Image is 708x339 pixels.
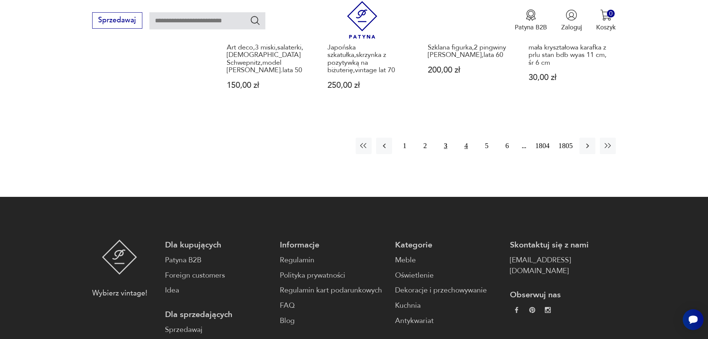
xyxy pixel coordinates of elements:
img: da9060093f698e4c3cedc1453eec5031.webp [514,307,520,313]
p: 150,00 zł [227,81,310,89]
a: [EMAIL_ADDRESS][DOMAIN_NAME] [510,255,616,276]
a: Idea [165,285,271,296]
p: Patyna B2B [515,23,547,32]
p: Koszyk [596,23,616,32]
button: 2 [417,138,433,154]
a: Sprzedawaj [165,324,271,335]
p: Skontaktuj się z nami [510,240,616,250]
a: Blog [280,316,386,326]
p: Zaloguj [561,23,582,32]
p: 250,00 zł [327,81,411,89]
a: Dekoracje i przechowywanie [395,285,501,296]
button: 6 [499,138,515,154]
p: Obserwuj nas [510,290,616,300]
a: Foreign customers [165,270,271,281]
button: Szukaj [250,15,261,26]
img: Ikona medalu [525,9,537,21]
h3: mała kryształowa karafka z prlu stan bdb wyas 11 cm, śr 6 cm [528,44,612,67]
button: Sprzedawaj [92,12,142,29]
a: Antykwariat [395,316,501,326]
p: Kategorie [395,240,501,250]
img: Patyna - sklep z meblami i dekoracjami vintage [102,240,137,275]
p: Dla kupujących [165,240,271,250]
button: Patyna B2B [515,9,547,32]
button: 4 [458,138,474,154]
img: Ikona koszyka [600,9,612,21]
p: 30,00 zł [528,74,612,81]
img: Patyna - sklep z meblami i dekoracjami vintage [343,1,381,39]
button: 1 [397,138,413,154]
button: 0Koszyk [596,9,616,32]
img: c2fd9cf7f39615d9d6839a72ae8e59e5.webp [545,307,551,313]
a: Sprzedawaj [92,18,142,24]
img: Ikonka użytkownika [566,9,577,21]
img: 37d27d81a828e637adc9f9cb2e3d3a8a.webp [529,307,535,313]
button: 1805 [556,138,575,154]
a: Kuchnia [395,300,501,311]
button: 5 [479,138,495,154]
a: FAQ [280,300,386,311]
p: Wybierz vintage! [92,288,147,299]
a: Regulamin [280,255,386,266]
iframe: Smartsupp widget button [683,309,704,330]
a: Patyna B2B [165,255,271,266]
p: 200,00 zł [428,66,511,74]
a: Oświetlenie [395,270,501,281]
h3: Szklana figurka,2 pingwiny [PERSON_NAME],lata 60 [428,44,511,59]
div: 0 [607,10,615,17]
a: Polityka prywatności [280,270,386,281]
a: Regulamin kart podarunkowych [280,285,386,296]
button: 1804 [533,138,552,154]
p: Dla sprzedających [165,309,271,320]
h3: Japońska szkatułka,skrzynka z pozytywką na biżuterię,vintage lat 70 [327,44,411,74]
button: 3 [437,138,453,154]
a: Meble [395,255,501,266]
h3: Art deco,3 miski,salaterki,[DEMOGRAPHIC_DATA] Schwepnitz,model [PERSON_NAME].lata 50 [227,44,310,74]
p: Informacje [280,240,386,250]
button: Zaloguj [561,9,582,32]
a: Ikona medaluPatyna B2B [515,9,547,32]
